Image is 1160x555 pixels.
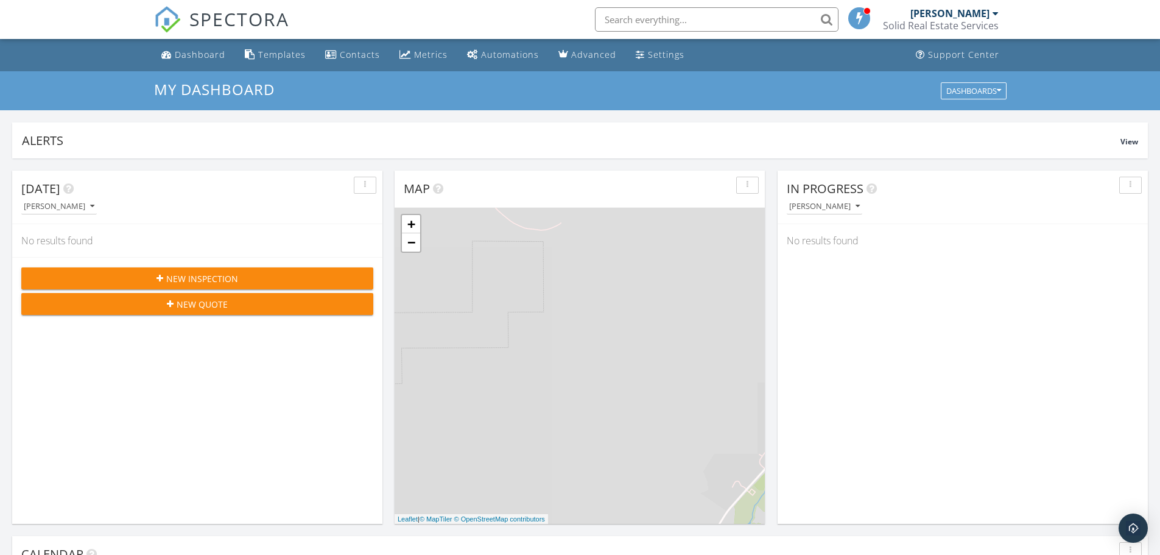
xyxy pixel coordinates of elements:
span: In Progress [787,180,863,197]
a: Settings [631,44,689,66]
div: Templates [258,49,306,60]
div: | [395,514,548,525]
div: Advanced [571,49,616,60]
span: View [1120,136,1138,147]
a: Metrics [395,44,452,66]
button: New Inspection [21,267,373,289]
div: Settings [648,49,684,60]
a: Contacts [320,44,385,66]
a: Automations (Basic) [462,44,544,66]
a: Leaflet [398,515,418,523]
a: SPECTORA [154,16,289,42]
span: Map [404,180,430,197]
button: [PERSON_NAME] [787,199,862,215]
button: Dashboards [941,82,1007,99]
span: [DATE] [21,180,60,197]
div: [PERSON_NAME] [789,202,860,211]
span: My Dashboard [154,79,275,99]
div: Metrics [414,49,448,60]
input: Search everything... [595,7,838,32]
span: SPECTORA [189,6,289,32]
img: The Best Home Inspection Software - Spectora [154,6,181,33]
div: Dashboards [946,87,1001,95]
a: Dashboard [156,44,230,66]
a: © OpenStreetMap contributors [454,515,545,523]
a: Zoom in [402,215,420,233]
div: Automations [481,49,539,60]
div: Open Intercom Messenger [1119,514,1148,543]
a: © MapTiler [420,515,452,523]
div: Dashboard [175,49,225,60]
span: New Quote [177,298,228,311]
div: [PERSON_NAME] [24,202,94,211]
div: No results found [12,224,382,257]
div: [PERSON_NAME] [910,7,990,19]
span: New Inspection [166,272,238,285]
a: Templates [240,44,311,66]
a: Support Center [911,44,1004,66]
button: [PERSON_NAME] [21,199,97,215]
div: Alerts [22,132,1120,149]
div: No results found [778,224,1148,257]
a: Zoom out [402,233,420,252]
button: New Quote [21,293,373,315]
div: Support Center [928,49,999,60]
a: Advanced [554,44,621,66]
div: Solid Real Estate Services [883,19,999,32]
div: Contacts [340,49,380,60]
